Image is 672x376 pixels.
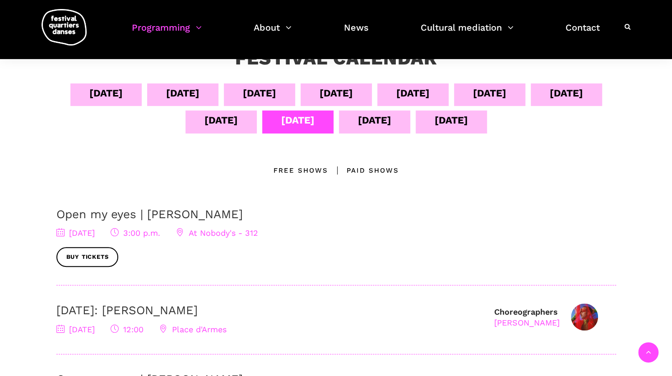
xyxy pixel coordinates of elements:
[254,22,280,33] font: About
[56,303,198,317] a: [DATE]: [PERSON_NAME]
[320,87,353,99] font: [DATE]
[42,9,87,46] img: logo-fqd-med
[66,253,109,260] font: Buy tickets
[166,87,199,99] font: [DATE]
[473,87,506,99] font: [DATE]
[132,20,202,46] a: Programming
[69,325,95,334] font: [DATE]
[132,22,190,33] font: Programming
[347,166,399,174] font: Paid Shows
[89,87,123,99] font: [DATE]
[273,166,328,174] font: Free shows
[243,87,276,99] font: [DATE]
[396,87,430,99] font: [DATE]
[494,318,560,327] font: [PERSON_NAME]
[421,20,514,46] a: Cultural mediation
[254,20,292,46] a: About
[344,20,369,46] a: News
[56,207,243,221] a: Open my eyes | [PERSON_NAME]
[172,325,227,334] font: Place d'Armes
[571,303,598,330] img: Nicholas Bellefleur
[123,228,160,238] font: 3:00 p.m.
[56,247,119,267] a: Buy tickets
[204,115,238,126] font: [DATE]
[189,228,258,238] font: At Nobody's - 312
[421,22,502,33] font: Cultural mediation
[358,115,391,126] font: [DATE]
[565,22,600,33] font: Contact
[550,87,583,99] font: [DATE]
[344,22,369,33] font: News
[565,20,600,46] a: Contact
[494,307,558,316] font: Choreographers
[69,228,95,238] font: [DATE]
[281,115,315,126] font: [DATE]
[435,115,468,126] font: [DATE]
[123,325,144,334] font: 12:00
